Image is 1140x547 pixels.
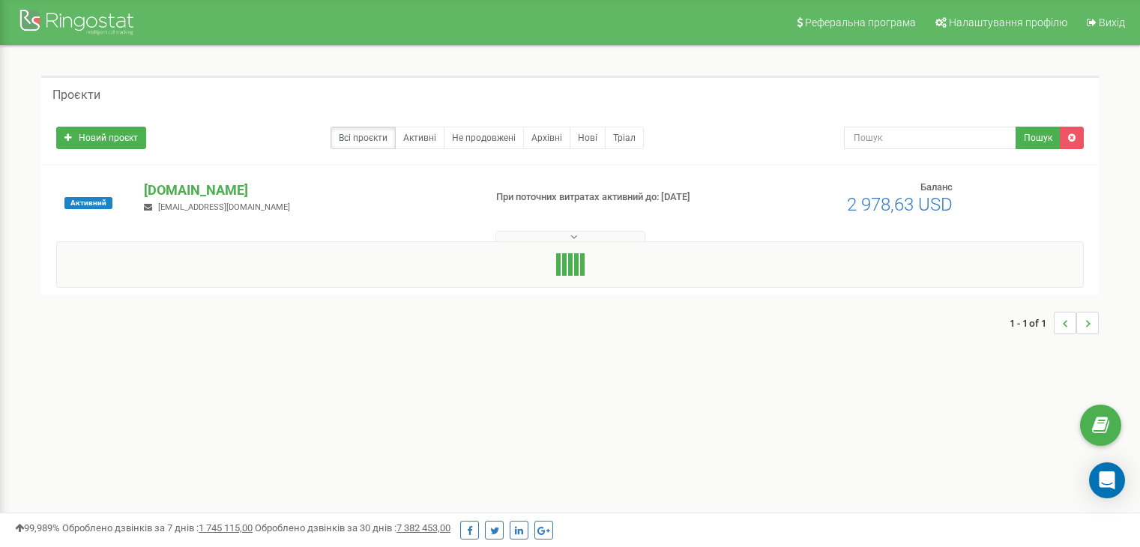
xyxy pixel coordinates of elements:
a: Не продовжені [444,127,524,149]
div: Open Intercom Messenger [1089,462,1125,498]
a: Всі проєкти [331,127,396,149]
a: Новий проєкт [56,127,146,149]
input: Пошук [844,127,1016,149]
p: При поточних витратах активний до: [DATE] [496,190,736,205]
span: Вихід [1099,16,1125,28]
a: Архівні [523,127,570,149]
a: Активні [395,127,444,149]
u: 7 382 453,00 [396,522,450,534]
span: Реферальна програма [805,16,916,28]
u: 1 745 115,00 [199,522,253,534]
h5: Проєкти [52,88,100,102]
span: 99,989% [15,522,60,534]
span: 2 978,63 USD [847,194,953,215]
button: Пошук [1016,127,1061,149]
nav: ... [1010,297,1099,349]
span: [EMAIL_ADDRESS][DOMAIN_NAME] [158,202,290,212]
span: Активний [64,197,112,209]
span: Налаштування профілю [949,16,1067,28]
a: Тріал [605,127,644,149]
a: Нові [570,127,606,149]
span: 1 - 1 of 1 [1010,312,1054,334]
p: [DOMAIN_NAME] [144,181,471,200]
span: Баланс [920,181,953,193]
span: Оброблено дзвінків за 30 днів : [255,522,450,534]
span: Оброблено дзвінків за 7 днів : [62,522,253,534]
